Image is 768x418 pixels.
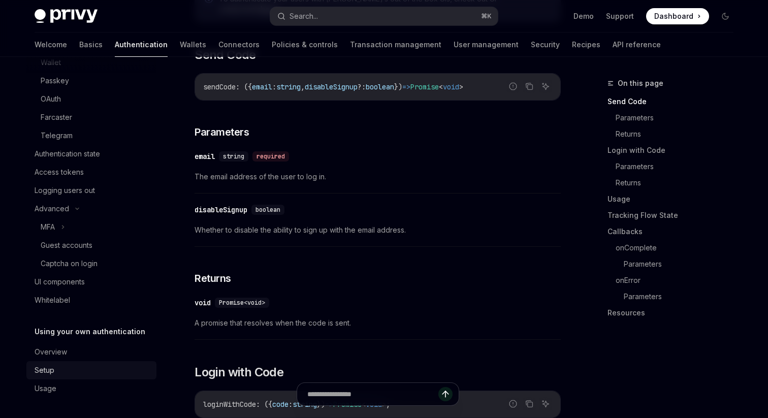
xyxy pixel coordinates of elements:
div: Whitelabel [35,294,70,306]
div: MFA [41,221,55,233]
div: Guest accounts [41,239,92,251]
span: void [443,82,459,91]
span: Whether to disable the ability to sign up with the email address. [195,224,561,236]
span: ⌘ K [481,12,492,20]
a: Parameters [624,256,742,272]
button: Copy the contents from the code block [523,80,536,93]
div: Usage [35,382,56,395]
span: Dashboard [654,11,693,21]
span: string [276,82,301,91]
a: UI components [26,273,156,291]
div: Logging users out [35,184,95,197]
div: void [195,298,211,308]
a: Passkey [26,72,156,90]
a: Returns [616,126,742,142]
span: Promise<void> [219,299,265,307]
div: UI components [35,276,85,288]
a: Overview [26,343,156,361]
a: OAuth [26,90,156,108]
a: Telegram [26,126,156,145]
div: Passkey [41,75,69,87]
a: Usage [26,379,156,398]
span: string [223,152,244,160]
a: Support [606,11,634,21]
span: => [402,82,410,91]
a: Demo [573,11,594,21]
button: Send message [438,387,453,401]
span: email [252,82,272,91]
a: User management [454,33,519,57]
a: Access tokens [26,163,156,181]
a: onComplete [616,240,742,256]
a: Security [531,33,560,57]
a: Parameters [616,158,742,175]
span: : [272,82,276,91]
a: Parameters [624,288,742,305]
a: Basics [79,33,103,57]
a: Authentication state [26,145,156,163]
a: Callbacks [607,223,742,240]
span: < [439,82,443,91]
span: sendCode [203,82,236,91]
a: Usage [607,191,742,207]
span: ?: [358,82,366,91]
span: A promise that resolves when the code is sent. [195,317,561,329]
div: disableSignup [195,205,247,215]
a: Resources [607,305,742,321]
span: disableSignup [305,82,358,91]
a: Parameters [616,110,742,126]
a: Setup [26,361,156,379]
span: }) [394,82,402,91]
button: Ask AI [539,80,552,93]
span: : ({ [236,82,252,91]
span: boolean [366,82,394,91]
span: , [301,82,305,91]
a: Connectors [218,33,260,57]
a: Whitelabel [26,291,156,309]
a: Farcaster [26,108,156,126]
a: Authentication [115,33,168,57]
a: Logging users out [26,181,156,200]
a: Returns [616,175,742,191]
span: Returns [195,271,231,285]
div: Search... [290,10,318,22]
div: Telegram [41,130,73,142]
h5: Using your own authentication [35,326,145,338]
div: Overview [35,346,67,358]
a: Guest accounts [26,236,156,254]
a: Dashboard [646,8,709,24]
div: Farcaster [41,111,72,123]
div: email [195,151,215,162]
div: Captcha on login [41,258,98,270]
a: Transaction management [350,33,441,57]
a: Recipes [572,33,600,57]
button: Search...⌘K [270,7,498,25]
span: Parameters [195,125,249,139]
div: required [252,151,289,162]
div: Authentication state [35,148,100,160]
a: Captcha on login [26,254,156,273]
a: Policies & controls [272,33,338,57]
a: API reference [613,33,661,57]
a: Send Code [607,93,742,110]
span: boolean [255,206,280,214]
div: Access tokens [35,166,84,178]
span: On this page [618,77,663,89]
span: > [459,82,463,91]
span: Promise [410,82,439,91]
div: Advanced [35,203,69,215]
button: Toggle dark mode [717,8,733,24]
a: Welcome [35,33,67,57]
span: Login with Code [195,364,283,380]
a: onError [616,272,742,288]
span: The email address of the user to log in. [195,171,561,183]
a: Tracking Flow State [607,207,742,223]
img: dark logo [35,9,98,23]
button: Report incorrect code [506,80,520,93]
a: Wallets [180,33,206,57]
div: Setup [35,364,54,376]
a: Login with Code [607,142,742,158]
div: OAuth [41,93,61,105]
